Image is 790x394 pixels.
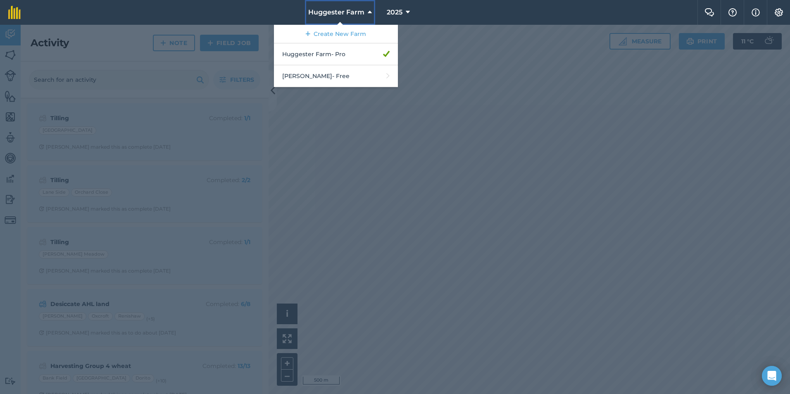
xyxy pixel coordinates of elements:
img: A question mark icon [728,8,738,17]
a: [PERSON_NAME]- Free [274,65,398,87]
div: Open Intercom Messenger [762,366,782,386]
img: svg+xml;base64,PHN2ZyB4bWxucz0iaHR0cDovL3d3dy53My5vcmcvMjAwMC9zdmciIHdpZHRoPSIxNyIgaGVpZ2h0PSIxNy... [752,7,760,17]
span: Huggester Farm [308,7,364,17]
img: fieldmargin Logo [8,6,21,19]
a: Huggester Farm- Pro [274,43,398,65]
img: A cog icon [774,8,784,17]
a: Create New Farm [274,25,398,43]
span: 2025 [387,7,402,17]
img: Two speech bubbles overlapping with the left bubble in the forefront [704,8,714,17]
